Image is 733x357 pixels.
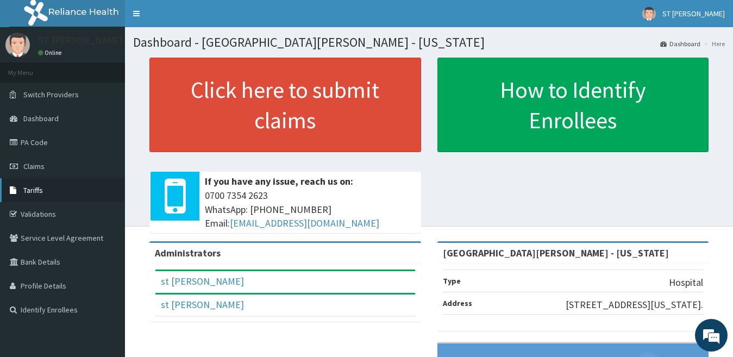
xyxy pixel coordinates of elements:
[205,175,353,187] b: If you have any issue, reach us on:
[38,49,64,57] a: Online
[437,58,709,152] a: How to Identify Enrollees
[23,114,59,123] span: Dashboard
[566,298,703,312] p: [STREET_ADDRESS][US_STATE].
[23,185,43,195] span: Tariffs
[669,275,703,290] p: Hospital
[38,35,123,45] p: ST [PERSON_NAME]
[660,39,700,48] a: Dashboard
[155,247,221,259] b: Administrators
[701,39,725,48] li: Here
[642,7,656,21] img: User Image
[443,298,472,308] b: Address
[443,247,669,259] strong: [GEOGRAPHIC_DATA][PERSON_NAME] - [US_STATE]
[23,90,79,99] span: Switch Providers
[133,35,725,49] h1: Dashboard - [GEOGRAPHIC_DATA][PERSON_NAME] - [US_STATE]
[205,189,416,230] span: 0700 7354 2623 WhatsApp: [PHONE_NUMBER] Email:
[23,161,45,171] span: Claims
[443,276,461,286] b: Type
[161,275,244,287] a: st [PERSON_NAME]
[161,298,244,311] a: st [PERSON_NAME]
[662,9,725,18] span: ST [PERSON_NAME]
[230,217,379,229] a: [EMAIL_ADDRESS][DOMAIN_NAME]
[5,33,30,57] img: User Image
[149,58,421,152] a: Click here to submit claims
